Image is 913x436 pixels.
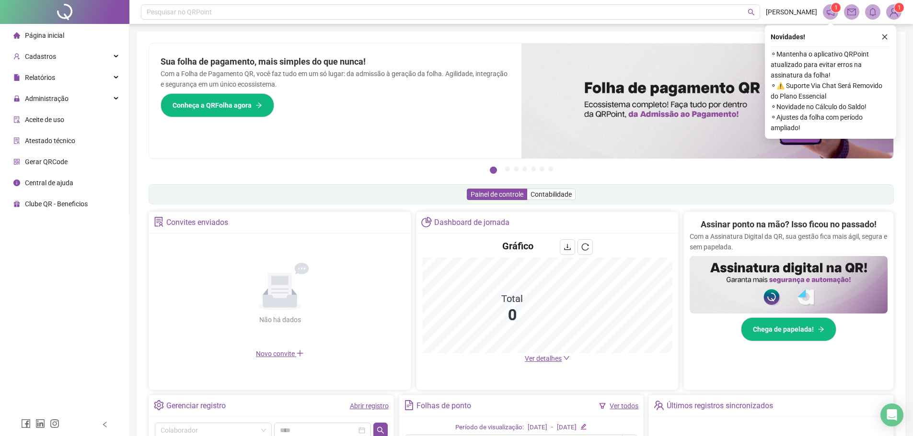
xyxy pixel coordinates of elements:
span: Página inicial [25,32,64,39]
span: pie-chart [421,217,431,227]
a: Abrir registro [350,402,389,410]
span: file [13,74,20,81]
img: banner%2F02c71560-61a6-44d4-94b9-c8ab97240462.png [690,256,888,313]
span: Ver detalhes [525,355,562,362]
p: Com a Assinatura Digital da QR, sua gestão fica mais ágil, segura e sem papelada. [690,231,888,252]
span: Contabilidade [531,190,572,198]
span: Cadastros [25,53,56,60]
span: instagram [50,419,59,428]
div: [DATE] [557,423,577,433]
span: home [13,32,20,39]
span: setting [154,400,164,410]
a: Ver detalhes down [525,355,570,362]
div: Últimos registros sincronizados [667,398,773,414]
span: search [377,426,384,434]
span: facebook [21,419,31,428]
span: lock [13,95,20,102]
span: Gerar QRCode [25,158,68,166]
span: close [881,34,888,40]
sup: Atualize o seu contato no menu Meus Dados [894,3,904,12]
span: gift [13,201,20,207]
span: reload [581,243,589,251]
button: 4 [522,167,527,171]
span: bell [868,8,877,16]
span: arrow-right [255,102,262,109]
span: 1 [898,4,901,11]
div: Convites enviados [166,214,228,231]
a: Ver todos [610,402,638,410]
span: notification [826,8,835,16]
sup: 1 [831,3,841,12]
div: Gerenciar registro [166,398,226,414]
span: Novo convite [256,350,304,358]
span: 1 [834,4,838,11]
span: qrcode [13,158,20,165]
div: - [551,423,553,433]
button: Conheça a QRFolha agora [161,93,274,117]
span: team [654,400,664,410]
button: Chega de papelada! [741,317,836,341]
span: file-text [404,400,414,410]
div: Período de visualização: [455,423,524,433]
span: ⚬ ⚠️ Suporte Via Chat Será Removido do Plano Essencial [771,80,890,101]
span: mail [847,8,856,16]
span: Aceite de uso [25,116,64,123]
h2: Sua folha de pagamento, mais simples do que nunca! [161,55,510,68]
span: [PERSON_NAME] [766,7,817,17]
button: 3 [514,167,519,171]
span: Relatórios [25,74,55,81]
span: Chega de papelada! [753,324,814,335]
span: edit [580,424,587,430]
span: Atestado técnico [25,137,75,145]
span: info-circle [13,179,20,186]
span: Central de ajuda [25,179,73,187]
span: Administração [25,95,69,102]
span: Painel de controle [471,190,523,198]
span: left [102,421,108,428]
button: 5 [531,167,536,171]
span: plus [296,349,304,357]
button: 6 [540,167,544,171]
span: Novidades ! [771,32,805,42]
span: audit [13,116,20,123]
button: 7 [548,167,553,171]
span: linkedin [35,419,45,428]
span: solution [154,217,164,227]
span: solution [13,137,20,144]
div: Não há dados [236,314,324,325]
span: Clube QR - Beneficios [25,200,88,208]
img: 94260 [887,5,901,19]
span: ⚬ Ajustes da folha com período ampliado! [771,112,890,133]
div: Dashboard de jornada [434,214,509,231]
span: download [564,243,571,251]
img: banner%2F8d14a306-6205-4263-8e5b-06e9a85ad873.png [521,44,894,158]
button: 1 [490,167,497,174]
span: ⚬ Mantenha o aplicativo QRPoint atualizado para evitar erros na assinatura da folha! [771,49,890,80]
span: user-add [13,53,20,60]
span: Conheça a QRFolha agora [173,100,252,111]
span: filter [599,402,606,409]
p: Com a Folha de Pagamento QR, você faz tudo em um só lugar: da admissão à geração da folha. Agilid... [161,68,510,89]
span: arrow-right [818,326,824,333]
h2: Assinar ponto na mão? Isso ficou no passado! [701,218,877,231]
span: search [748,9,755,16]
div: [DATE] [528,423,547,433]
div: Open Intercom Messenger [880,403,903,426]
div: Folhas de ponto [416,398,471,414]
span: ⚬ Novidade no Cálculo do Saldo! [771,101,890,112]
button: 2 [505,167,510,171]
span: down [563,355,570,361]
h4: Gráfico [502,239,533,253]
